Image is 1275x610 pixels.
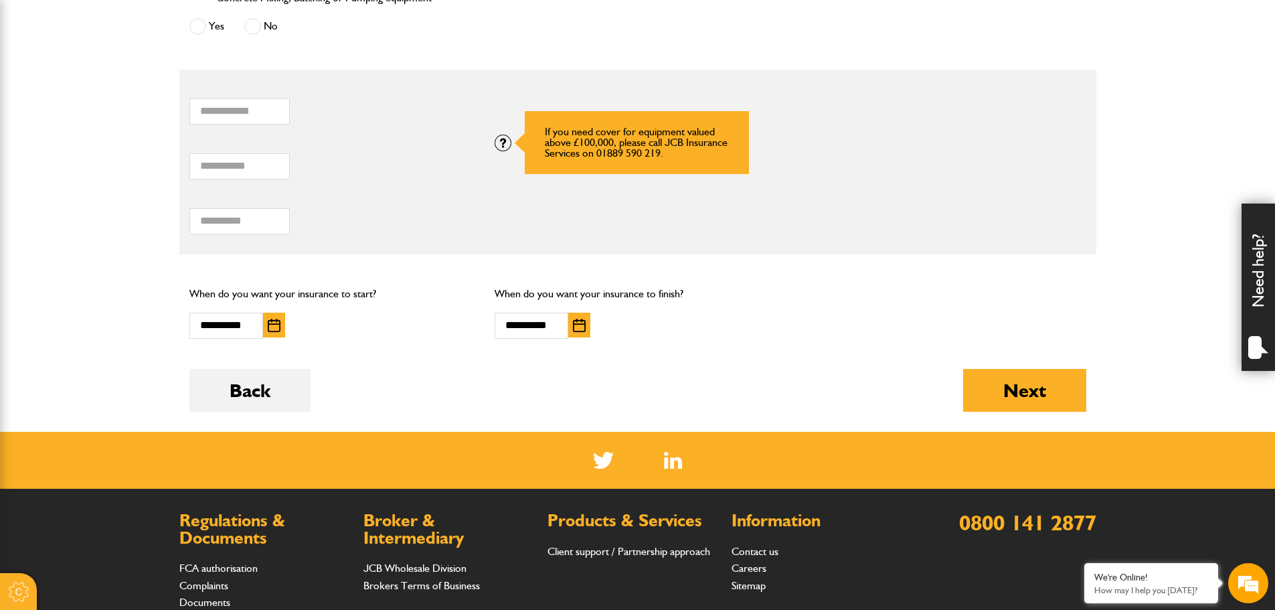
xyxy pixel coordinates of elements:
[179,596,230,609] a: Documents
[179,579,228,592] a: Complaints
[23,74,56,93] img: d_20077148190_company_1631870298795_20077148190
[1094,585,1208,595] p: How may I help you today?
[179,562,258,575] a: FCA authorisation
[664,452,682,469] a: LinkedIn
[70,75,225,92] div: Chat with us now
[17,124,244,153] input: Enter your last name
[363,579,480,592] a: Brokers Terms of Business
[244,18,278,35] label: No
[547,545,710,558] a: Client support / Partnership approach
[182,412,243,431] em: Start Chat
[495,285,780,303] p: When do you want your insurance to finish?
[363,562,466,575] a: JCB Wholesale Division
[17,242,244,401] textarea: Type your message and hit 'Enter'
[959,510,1096,536] a: 0800 141 2877
[664,452,682,469] img: Linked In
[1094,572,1208,583] div: We're Online!
[732,512,902,530] h2: Information
[963,369,1086,412] button: Next
[363,512,534,546] h2: Broker & Intermediary
[732,545,778,558] a: Contact us
[268,319,280,332] img: Choose date
[17,203,244,232] input: Enter your phone number
[189,285,475,303] p: When do you want your insurance to start?
[593,452,614,469] img: Twitter
[545,127,729,159] p: If you need cover for equipment valued above £100,000, please call JCB Insurance Services on 0188...
[189,369,311,412] button: Back
[220,7,252,39] div: Minimize live chat window
[547,512,718,530] h2: Products & Services
[1242,204,1275,371] div: Need help?
[573,319,586,332] img: Choose date
[189,18,224,35] label: Yes
[732,562,766,575] a: Careers
[179,512,350,546] h2: Regulations & Documents
[732,579,766,592] a: Sitemap
[17,163,244,193] input: Enter your email address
